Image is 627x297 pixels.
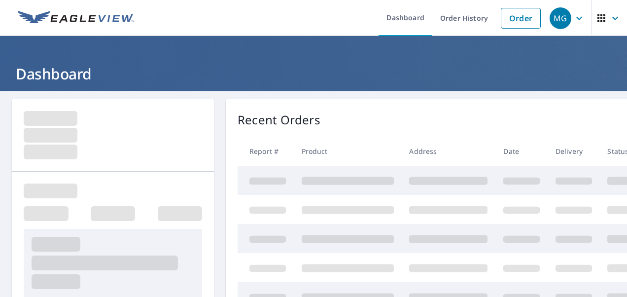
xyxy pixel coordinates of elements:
th: Product [294,137,402,166]
a: Order [501,8,541,29]
p: Recent Orders [238,111,320,129]
th: Address [401,137,495,166]
th: Delivery [548,137,600,166]
div: MG [550,7,571,29]
h1: Dashboard [12,64,615,84]
th: Report # [238,137,294,166]
img: EV Logo [18,11,134,26]
th: Date [495,137,548,166]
